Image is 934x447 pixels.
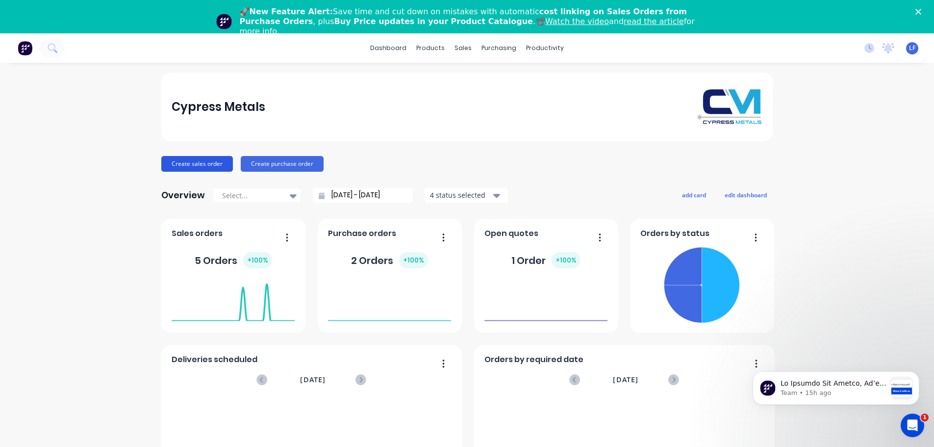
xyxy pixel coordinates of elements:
a: read the article [624,17,684,26]
div: + 100 % [399,252,428,268]
img: Factory [18,41,32,55]
span: Sales orders [172,228,223,239]
button: 4 status selected [425,188,508,203]
div: 🚀 Save time and cut down on mistakes with automatic , plus .📽️ and for more info. [240,7,703,36]
img: Profile image for Team [216,14,232,29]
div: Cypress Metals [172,97,265,117]
span: 1 [921,414,929,421]
div: 1 Order [511,252,581,268]
span: Open quotes [484,228,538,239]
div: productivity [521,41,569,55]
span: Orders by status [640,228,709,239]
span: Purchase orders [328,228,396,239]
iframe: Intercom notifications message [738,352,934,421]
div: Close [915,9,925,15]
div: + 100 % [243,252,272,268]
div: sales [450,41,477,55]
span: LF [909,44,915,53]
div: + 100 % [552,252,581,268]
b: cost linking on Sales Orders from Purchase Orders [240,7,687,26]
iframe: Intercom live chat [901,414,924,437]
b: Buy Price updates in your Product Catalogue [334,17,533,26]
span: [DATE] [300,374,326,385]
button: Create sales order [161,156,233,172]
a: Watch the video [545,17,609,26]
div: Overview [161,185,205,205]
button: Create purchase order [241,156,324,172]
span: [DATE] [613,374,638,385]
b: New Feature Alert: [250,7,333,16]
div: 5 Orders [195,252,272,268]
div: products [411,41,450,55]
div: 4 status selected [430,190,492,200]
div: purchasing [477,41,521,55]
p: Message from Team, sent 15h ago [43,37,149,46]
img: Cypress Metals [694,87,762,127]
div: 2 Orders [351,252,428,268]
a: dashboard [365,41,411,55]
button: edit dashboard [718,188,773,201]
button: add card [676,188,712,201]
